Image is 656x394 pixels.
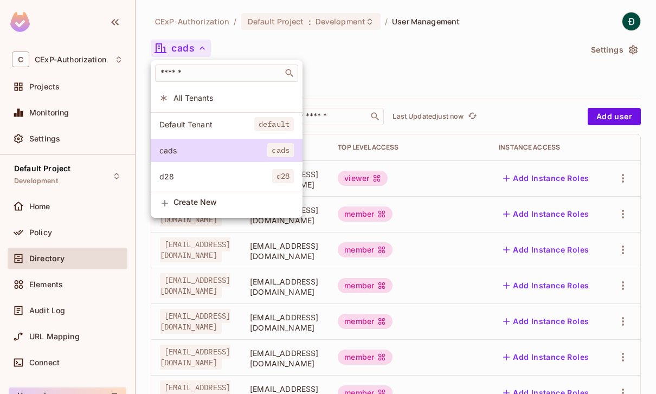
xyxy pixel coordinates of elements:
[173,198,294,206] span: Create New
[267,143,294,157] span: cads
[151,113,303,136] div: Show only users with a role in this tenant: Default Tenant
[272,169,294,183] span: d28
[159,145,267,156] span: cads
[151,165,303,188] div: Show only users with a role in this tenant: d28
[173,93,294,103] span: All Tenants
[159,171,272,182] span: d28
[151,139,303,162] div: Show only users with a role in this tenant: cads
[159,119,254,130] span: Default Tenant
[254,117,294,131] span: default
